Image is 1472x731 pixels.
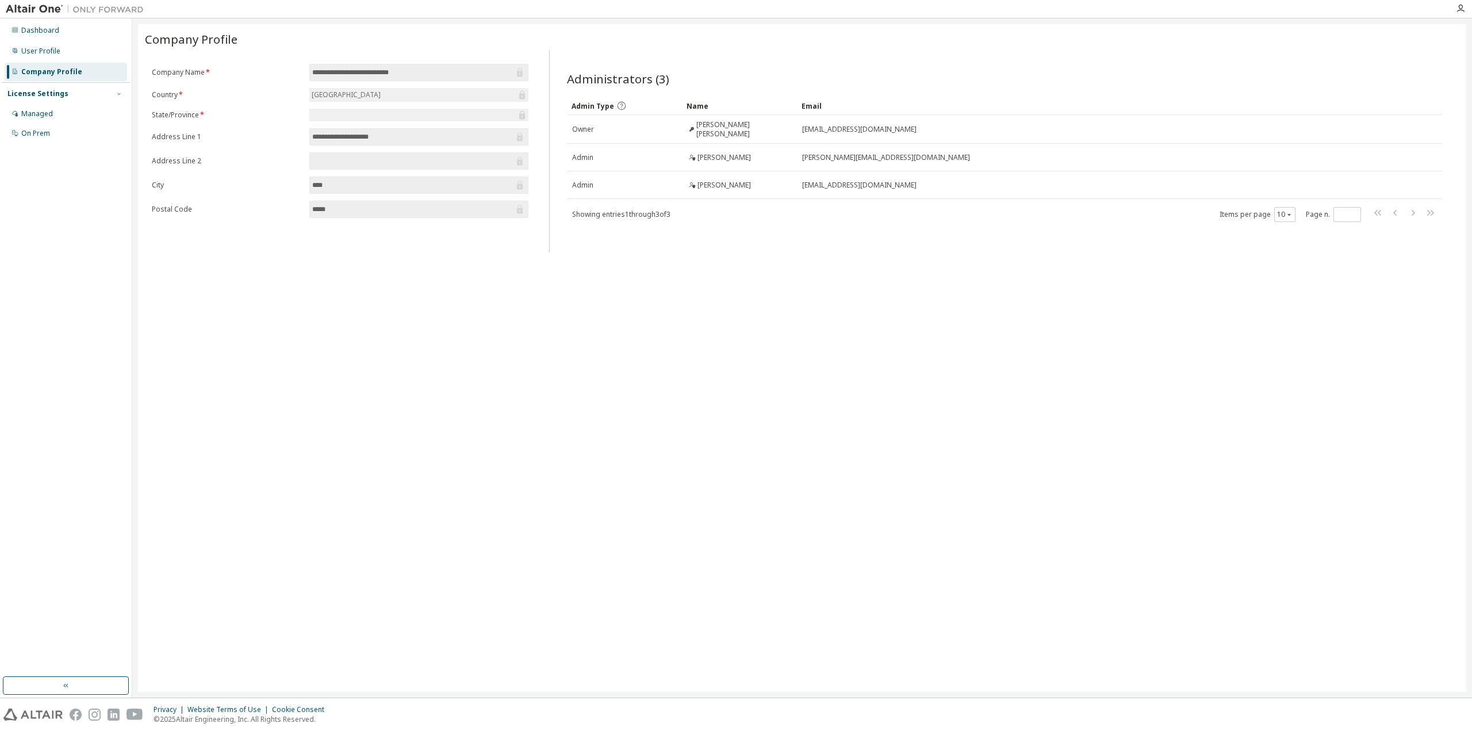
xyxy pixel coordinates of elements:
[3,709,63,721] img: altair_logo.svg
[1277,210,1293,219] button: 10
[145,31,237,47] span: Company Profile
[572,181,593,190] span: Admin
[70,709,82,721] img: facebook.svg
[152,205,302,214] label: Postal Code
[7,89,68,98] div: License Settings
[21,129,50,138] div: On Prem
[309,88,528,102] div: [GEOGRAPHIC_DATA]
[802,181,917,190] span: [EMAIL_ADDRESS][DOMAIN_NAME]
[572,209,670,219] span: Showing entries 1 through 3 of 3
[697,181,751,190] span: [PERSON_NAME]
[572,125,594,134] span: Owner
[152,68,302,77] label: Company Name
[154,705,187,714] div: Privacy
[154,714,331,724] p: © 2025 Altair Engineering, Inc. All Rights Reserved.
[572,153,593,162] span: Admin
[572,101,614,111] span: Admin Type
[126,709,143,721] img: youtube.svg
[310,89,382,101] div: [GEOGRAPHIC_DATA]
[21,47,60,56] div: User Profile
[152,181,302,190] label: City
[1220,207,1295,222] span: Items per page
[21,26,59,35] div: Dashboard
[108,709,120,721] img: linkedin.svg
[272,705,331,714] div: Cookie Consent
[152,110,302,120] label: State/Province
[802,153,970,162] span: [PERSON_NAME][EMAIL_ADDRESS][DOMAIN_NAME]
[21,109,53,118] div: Managed
[687,97,792,115] div: Name
[802,125,917,134] span: [EMAIL_ADDRESS][DOMAIN_NAME]
[21,67,82,76] div: Company Profile
[697,153,751,162] span: [PERSON_NAME]
[802,97,1410,115] div: Email
[567,71,669,87] span: Administrators (3)
[152,156,302,166] label: Address Line 2
[1306,207,1361,222] span: Page n.
[152,132,302,141] label: Address Line 1
[152,90,302,99] label: Country
[696,120,792,139] span: [PERSON_NAME] [PERSON_NAME]
[6,3,149,15] img: Altair One
[89,709,101,721] img: instagram.svg
[187,705,272,714] div: Website Terms of Use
